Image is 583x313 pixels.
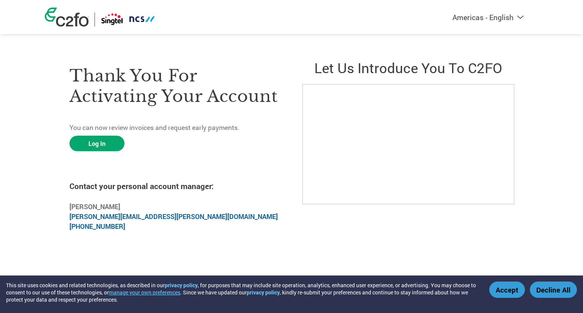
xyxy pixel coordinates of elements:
button: manage your own preferences [109,289,180,296]
img: Singtel [101,13,156,27]
b: [PERSON_NAME] [69,202,120,211]
a: privacy policy [247,289,280,296]
iframe: C2FO Introduction Video [303,84,514,204]
button: Decline All [530,282,577,298]
h2: Let us introduce you to C2FO [303,58,514,77]
a: privacy policy [165,282,198,289]
a: [PERSON_NAME][EMAIL_ADDRESS][PERSON_NAME][DOMAIN_NAME] [69,212,278,221]
h3: Thank you for activating your account [69,66,280,106]
img: c2fo logo [45,8,89,27]
div: This site uses cookies and related technologies, as described in our , for purposes that may incl... [6,282,478,303]
p: You can now review invoices and request early payments. [69,123,280,133]
h4: Contact your personal account manager: [69,181,280,191]
a: [PHONE_NUMBER] [69,222,125,231]
a: Log In [69,136,124,151]
button: Accept [489,282,525,298]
